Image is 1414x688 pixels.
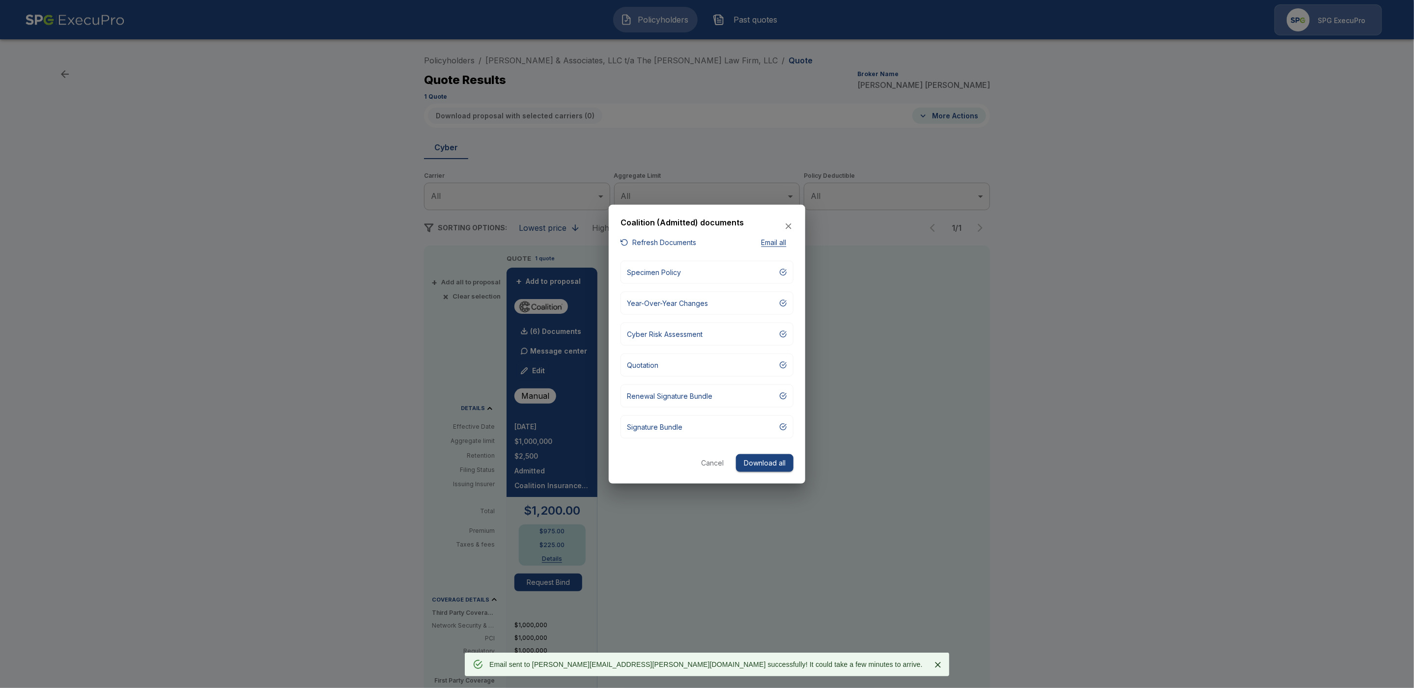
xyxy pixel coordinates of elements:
button: Download all [736,454,793,472]
div: Email sent to [PERSON_NAME][EMAIL_ADDRESS][PERSON_NAME][DOMAIN_NAME] successfully! It could take ... [489,656,923,673]
p: Quotation [627,359,658,370]
p: Year-Over-Year Changes [627,298,708,308]
p: Signature Bundle [627,421,682,432]
button: Close [931,658,945,672]
button: Email all [754,237,793,249]
button: Renewal Signature Bundle [621,384,793,407]
button: Quotation [621,353,793,376]
button: Cancel [697,454,728,472]
p: Cyber Risk Assessment [627,329,703,339]
button: Specimen Policy [621,260,793,283]
button: Signature Bundle [621,415,793,438]
button: Cyber Risk Assessment [621,322,793,345]
p: Specimen Policy [627,267,681,277]
button: Year-Over-Year Changes [621,291,793,314]
p: Renewal Signature Bundle [627,390,712,401]
button: Refresh Documents [621,237,696,249]
h6: Coalition (Admitted) documents [621,216,744,229]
